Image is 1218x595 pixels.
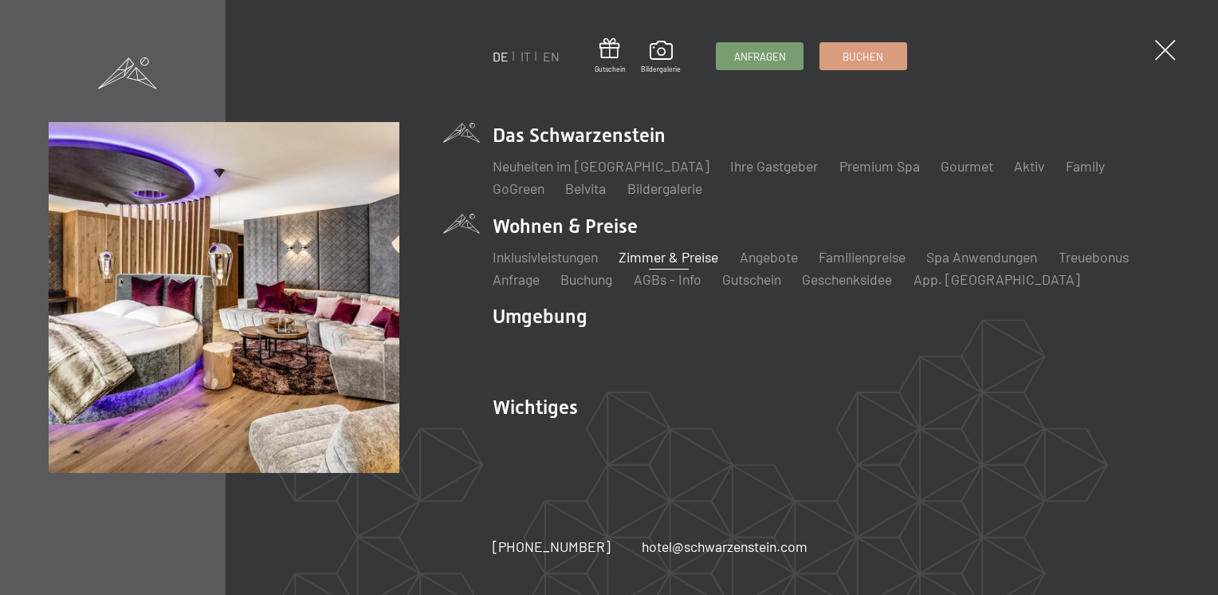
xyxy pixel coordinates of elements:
a: Gutschein [722,270,781,288]
a: hotel@schwarzenstein.com [642,537,807,557]
a: [PHONE_NUMBER] [493,537,611,557]
a: App. [GEOGRAPHIC_DATA] [913,270,1080,288]
a: Family [1066,157,1105,175]
a: Familienpreise [819,248,906,266]
a: Premium Spa [839,157,920,175]
span: Anfragen [734,49,786,64]
a: Buchen [820,43,906,69]
a: GoGreen [493,179,544,197]
a: Zimmer & Preise [619,248,718,266]
a: Bildergalerie [627,179,702,197]
span: Gutschein [595,65,626,74]
a: AGBs - Info [634,270,701,288]
a: Buchung [560,270,612,288]
a: Belvita [565,179,606,197]
a: Treuebonus [1059,248,1129,266]
span: Buchen [843,49,883,64]
a: Aktiv [1014,157,1044,175]
a: EN [543,49,560,64]
a: IT [521,49,531,64]
a: Bildergalerie [641,41,681,74]
a: Gutschein [595,38,626,74]
a: Anfragen [717,43,803,69]
a: DE [493,49,509,64]
a: Geschenksidee [802,270,892,288]
a: Spa Anwendungen [926,248,1037,266]
a: Inklusivleistungen [493,248,598,266]
a: Ihre Gastgeber [730,157,818,175]
span: [PHONE_NUMBER] [493,538,611,555]
a: Angebote [740,248,798,266]
span: Bildergalerie [641,65,681,74]
a: Neuheiten im [GEOGRAPHIC_DATA] [493,157,709,175]
a: Gourmet [941,157,993,175]
a: Anfrage [493,270,540,288]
